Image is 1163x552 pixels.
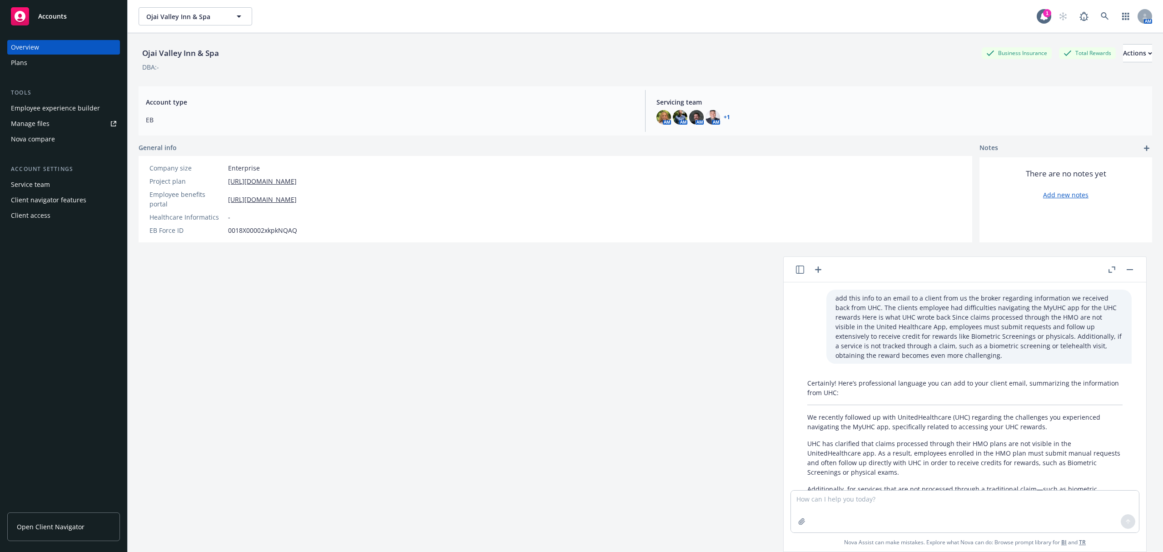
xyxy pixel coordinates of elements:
[17,522,84,532] span: Open Client Navigator
[149,176,224,186] div: Project plan
[1043,9,1051,17] div: 1
[7,4,120,29] a: Accounts
[11,101,100,115] div: Employee experience builder
[1075,7,1093,25] a: Report a Bug
[673,110,687,125] img: photo
[706,110,720,125] img: photo
[146,115,634,125] span: EB
[142,62,159,72] div: DBA: -
[228,176,297,186] a: [URL][DOMAIN_NAME]
[228,195,297,204] a: [URL][DOMAIN_NAME]
[979,143,998,154] span: Notes
[1061,538,1067,546] a: BI
[7,116,120,131] a: Manage files
[149,212,224,222] div: Healthcare Informatics
[149,163,224,173] div: Company size
[1123,45,1152,62] div: Actions
[228,226,297,235] span: 0018X00002xkpkNQAQ
[656,110,671,125] img: photo
[7,55,120,70] a: Plans
[1054,7,1072,25] a: Start snowing
[1043,190,1088,200] a: Add new notes
[1117,7,1135,25] a: Switch app
[7,177,120,192] a: Service team
[807,439,1123,477] p: UHC has clarified that claims processed through their HMO plans are not visible in the UnitedHeal...
[7,193,120,207] a: Client navigator features
[656,97,1145,107] span: Servicing team
[1079,538,1086,546] a: TR
[1059,47,1116,59] div: Total Rewards
[139,7,252,25] button: Ojai Valley Inn & Spa
[228,212,230,222] span: -
[149,190,224,209] div: Employee benefits portal
[835,293,1123,360] p: add this info to an email to a client from us the broker regarding information we received back f...
[1141,143,1152,154] a: add
[689,110,704,125] img: photo
[807,484,1123,513] p: Additionally, for services that are not processed through a traditional claim—such as biometric s...
[7,101,120,115] a: Employee experience builder
[7,40,120,55] a: Overview
[11,208,50,223] div: Client access
[1096,7,1114,25] a: Search
[787,533,1143,552] span: Nova Assist can make mistakes. Explore what Nova can do: Browse prompt library for and
[149,226,224,235] div: EB Force ID
[11,40,39,55] div: Overview
[139,47,223,59] div: Ojai Valley Inn & Spa
[11,177,50,192] div: Service team
[7,208,120,223] a: Client access
[7,132,120,146] a: Nova compare
[1026,168,1106,179] span: There are no notes yet
[1123,44,1152,62] button: Actions
[7,88,120,97] div: Tools
[7,165,120,174] div: Account settings
[11,116,50,131] div: Manage files
[807,412,1123,432] p: We recently followed up with UnitedHealthcare (UHC) regarding the challenges you experienced navi...
[146,97,634,107] span: Account type
[139,143,177,152] span: General info
[807,378,1123,397] p: Certainly! Here’s professional language you can add to your client email, summarizing the informa...
[11,193,86,207] div: Client navigator features
[38,13,67,20] span: Accounts
[228,163,260,173] span: Enterprise
[146,12,225,21] span: Ojai Valley Inn & Spa
[11,132,55,146] div: Nova compare
[724,115,730,120] a: +1
[11,55,27,70] div: Plans
[982,47,1052,59] div: Business Insurance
